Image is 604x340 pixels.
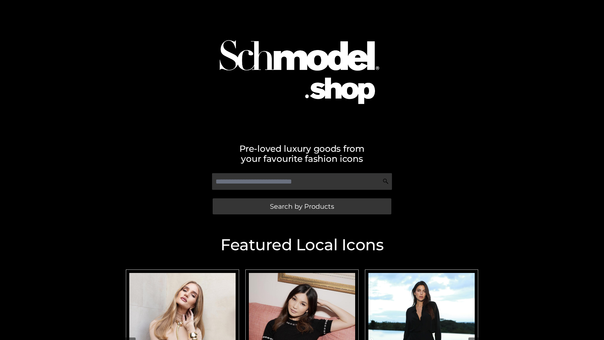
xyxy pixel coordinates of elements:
a: Search by Products [213,198,391,214]
img: Search Icon [383,178,389,184]
h2: Featured Local Icons​ [123,237,481,253]
h2: Pre-loved luxury goods from your favourite fashion icons [123,144,481,164]
span: Search by Products [270,203,334,210]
